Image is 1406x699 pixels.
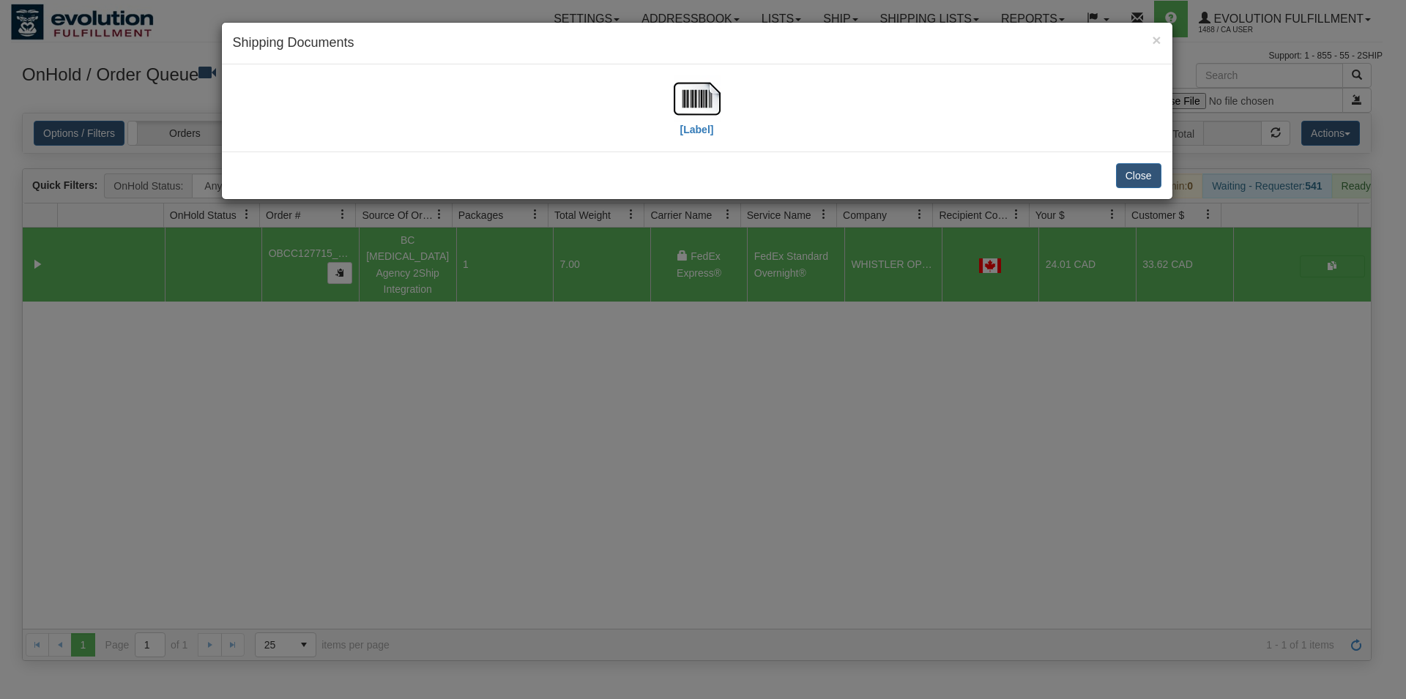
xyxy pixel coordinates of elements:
[680,122,714,137] label: [Label]
[233,34,1161,53] h4: Shipping Documents
[1372,274,1405,424] iframe: chat widget
[1116,163,1161,188] button: Close
[674,75,721,122] img: barcode.jpg
[674,91,721,135] a: [Label]
[1152,32,1161,48] button: Close
[1152,31,1161,48] span: ×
